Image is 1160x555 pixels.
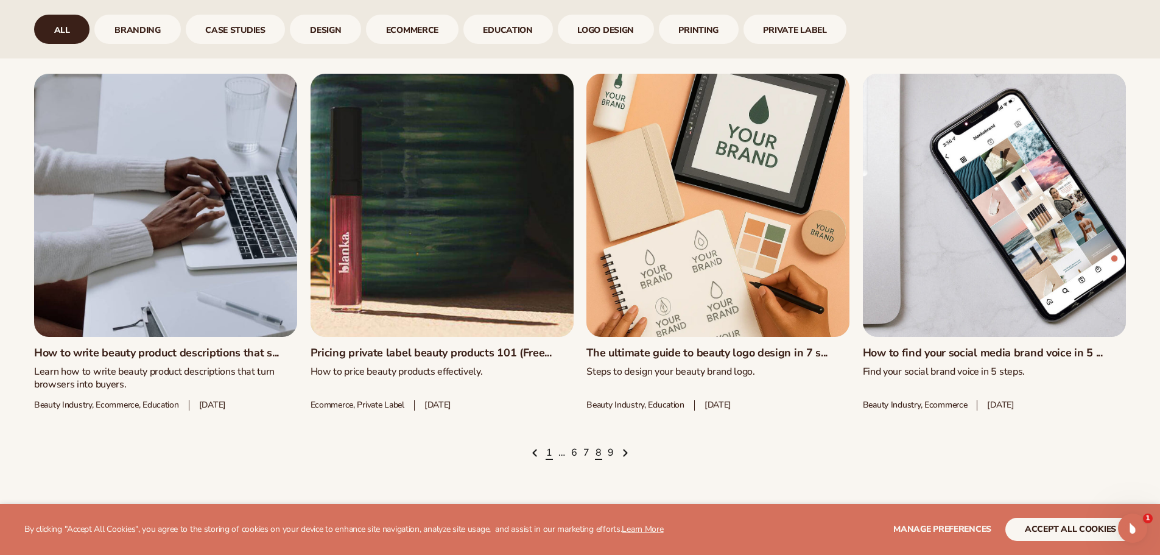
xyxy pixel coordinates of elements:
a: How to find your social media brand voice in 5 ... [863,347,1126,360]
p: By clicking "Accept All Cookies", you agree to the storing of cookies on your device to enhance s... [24,525,664,535]
a: branding [94,15,180,44]
button: Manage preferences [893,518,991,541]
a: Next page [620,447,630,460]
button: accept all cookies [1005,518,1136,541]
iframe: Intercom live chat [1118,514,1147,543]
a: Private Label [743,15,847,44]
a: How to write beauty product descriptions that s... [34,347,297,360]
div: 9 / 9 [743,15,847,44]
span: … [558,447,565,460]
div: 7 / 9 [558,15,654,44]
a: logo design [558,15,654,44]
div: 8 / 9 [659,15,739,44]
div: 6 / 9 [463,15,553,44]
span: 1 [1143,514,1153,523]
a: The ultimate guide to beauty logo design in 7 s... [586,347,849,360]
a: Previous page [530,447,540,460]
a: Learn More [622,523,663,535]
nav: Pagination [34,447,1126,460]
a: printing [659,15,739,44]
div: 1 / 9 [34,15,90,44]
a: design [290,15,361,44]
a: case studies [186,15,286,44]
div: 5 / 9 [366,15,459,44]
a: ecommerce [366,15,459,44]
a: Pricing private label beauty products 101 (Free... [311,347,574,360]
a: Education [463,15,553,44]
a: Page 7 [583,447,589,460]
div: 4 / 9 [290,15,361,44]
a: Page 8 [596,447,602,460]
div: 3 / 9 [186,15,286,44]
a: Page 6 [571,447,577,460]
span: Manage preferences [893,523,991,535]
a: All [34,15,90,44]
a: Page 1 [546,447,552,460]
div: 2 / 9 [94,15,180,44]
a: Page 9 [608,447,614,460]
